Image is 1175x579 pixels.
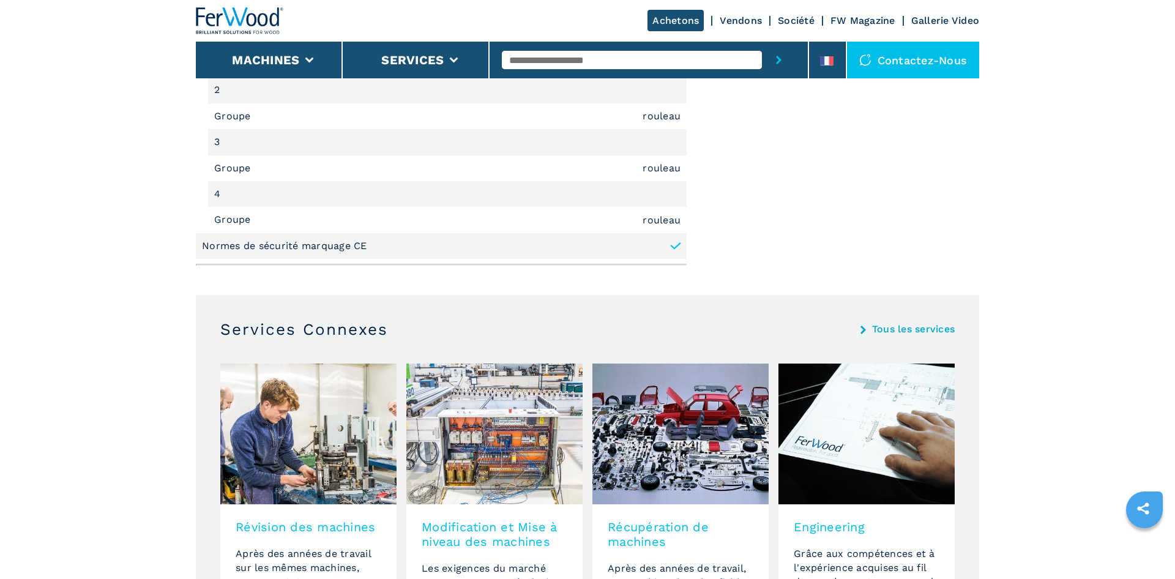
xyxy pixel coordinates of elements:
h3: Révision des machines [236,520,381,534]
em: rouleau [643,163,681,173]
img: image [406,364,583,504]
iframe: Chat [1123,524,1166,570]
em: rouleau [643,215,681,225]
a: Société [778,15,815,26]
em: rouleau [643,111,681,121]
h3: Modification et Mise à niveau des machines [422,520,567,549]
img: Contactez-nous [859,54,871,66]
p: Groupe [214,110,254,123]
p: 4 [214,187,224,201]
p: Groupe [214,213,254,226]
p: 2 [214,83,223,97]
p: Normes de sécurité marquage CE [202,239,367,253]
a: Vendons [720,15,762,26]
button: submit-button [762,42,796,78]
a: Tous les services [872,324,955,334]
a: Gallerie Video [911,15,980,26]
button: Machines [232,53,299,67]
button: Services [381,53,444,67]
img: image [220,364,397,504]
img: image [778,364,955,504]
a: sharethis [1128,493,1158,524]
p: Groupe [214,162,254,175]
p: 3 [214,135,223,149]
img: Ferwood [196,7,284,34]
h3: Récupération de machines [608,520,753,549]
img: image [592,364,769,504]
h3: Engineering [794,520,939,534]
div: Contactez-nous [847,42,980,78]
a: Achetons [647,10,704,31]
h3: Services Connexes [220,319,388,339]
a: FW Magazine [830,15,895,26]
